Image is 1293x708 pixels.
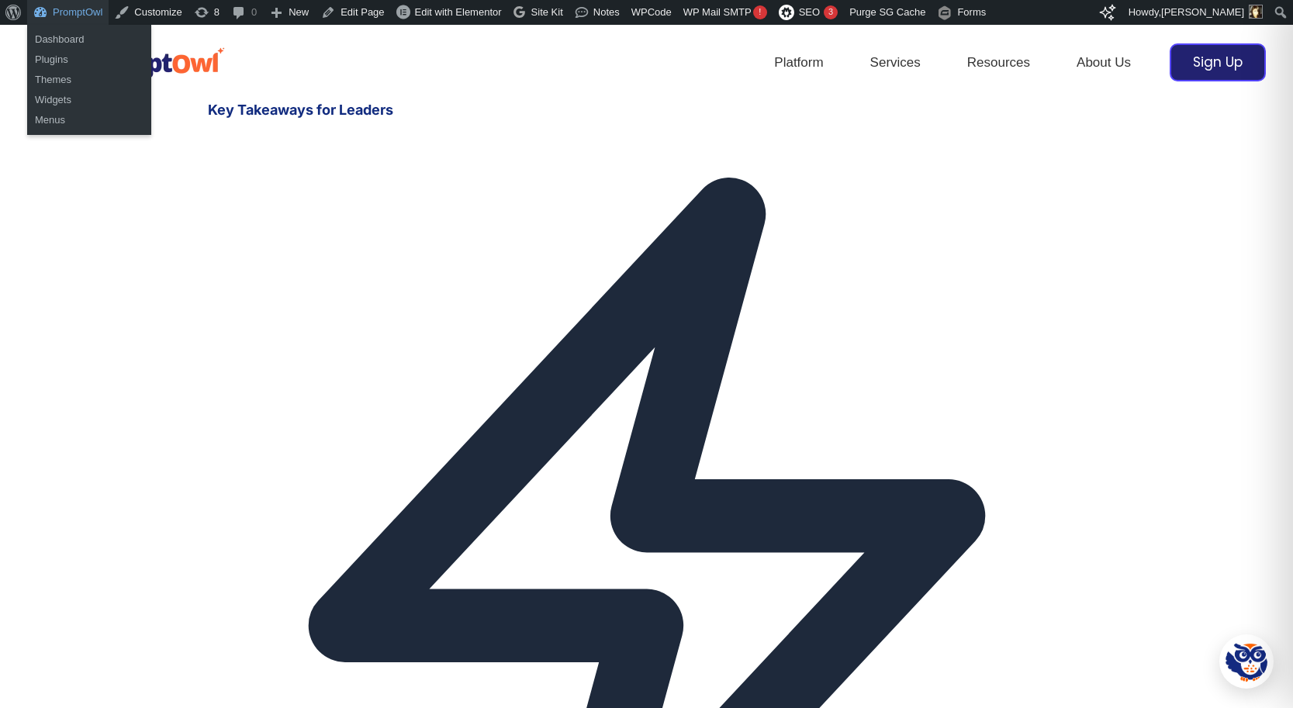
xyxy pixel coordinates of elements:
[415,6,502,18] span: Edit with Elementor
[1053,36,1154,90] a: About Us
[847,36,944,90] a: Services
[944,36,1053,90] a: Resources
[531,6,563,18] span: Site Kit
[751,36,846,90] a: Platform
[27,110,151,130] a: Menus
[27,50,151,70] a: Plugins
[1161,6,1244,18] span: [PERSON_NAME]
[753,5,767,19] span: !
[1226,641,1267,682] img: Hootie - PromptOwl AI Assistant
[751,36,1154,90] nav: Site Navigation: Header
[27,29,151,50] a: Dashboard
[27,25,151,74] ul: PromptOwl
[27,90,151,110] a: Widgets
[1170,43,1266,81] a: Sign Up
[799,6,820,18] span: SEO
[27,65,151,135] ul: PromptOwl
[27,70,151,90] a: Themes
[824,5,838,19] div: 3
[208,101,1086,119] h3: Key Takeaways for Leaders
